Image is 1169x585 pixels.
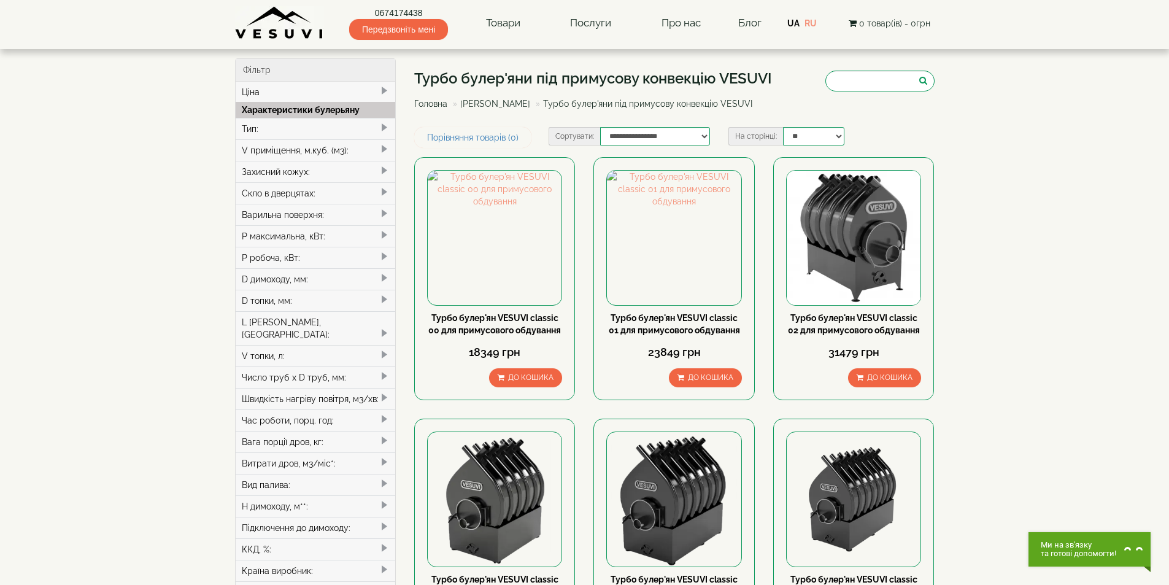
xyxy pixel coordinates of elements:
a: Блог [738,17,762,29]
div: Витрати дров, м3/міс*: [236,452,396,474]
a: UA [787,18,800,28]
div: Час роботи, порц. год: [236,409,396,431]
img: Турбо булер'ян VESUVI classic 00 для примусового обдування [428,171,561,304]
div: Захисний кожух: [236,161,396,182]
div: ККД, %: [236,538,396,560]
a: Головна [414,99,447,109]
div: Країна виробник: [236,560,396,581]
h1: Турбо булер'яни під примусову конвекцію VESUVI [414,71,772,87]
img: Турбо булер'ян VESUVI classic 04 для примусового обдування [607,432,741,566]
div: Число труб x D труб, мм: [236,366,396,388]
li: Турбо булер'яни під примусову конвекцію VESUVI [533,98,752,110]
a: Турбо булер'ян VESUVI classic 01 для примусового обдування [609,313,740,335]
a: Турбо булер'ян VESUVI classic 02 для примусового обдування [788,313,920,335]
label: На сторінці: [728,127,783,145]
span: Ми на зв'язку [1041,541,1116,549]
div: V топки, л: [236,345,396,366]
label: Сортувати: [549,127,600,145]
div: Підключення до димоходу: [236,517,396,538]
div: Вага порції дров, кг: [236,431,396,452]
span: До кошика [508,373,554,382]
a: [PERSON_NAME] [460,99,530,109]
div: P максимальна, кВт: [236,225,396,247]
img: Турбо булер'ян VESUVI classic 01 для примусового обдування [607,171,741,304]
div: Вид палива: [236,474,396,495]
div: L [PERSON_NAME], [GEOGRAPHIC_DATA]: [236,311,396,345]
img: Турбо булер'ян VESUVI classic 02 для примусового обдування [787,171,920,304]
img: Турбо булер'ян VESUVI classic 03 для примусового обдування [428,432,561,566]
a: Турбо булер'ян VESUVI classic 00 для примусового обдування [428,313,561,335]
img: Турбо булер'ян VESUVI classic 05 для примусового обдування [787,432,920,566]
span: та готові допомогти! [1041,549,1116,558]
div: Ціна [236,82,396,103]
div: Варильна поверхня: [236,204,396,225]
div: Швидкість нагріву повітря, м3/хв: [236,388,396,409]
div: Характеристики булерьяну [236,102,396,118]
a: Послуги [558,9,623,37]
span: До кошика [688,373,733,382]
button: До кошика [669,368,742,387]
img: Завод VESUVI [235,6,324,40]
div: H димоходу, м**: [236,495,396,517]
button: 0 товар(ів) - 0грн [845,17,934,30]
div: P робоча, кВт: [236,247,396,268]
a: RU [804,18,817,28]
a: 0674174438 [349,7,448,19]
div: Фільтр [236,59,396,82]
div: Скло в дверцятах: [236,182,396,204]
div: 31479 грн [786,344,921,360]
button: Chat button [1028,532,1151,567]
div: Тип: [236,118,396,139]
span: Передзвоніть мені [349,19,448,40]
span: 0 товар(ів) - 0грн [859,18,930,28]
span: До кошика [867,373,912,382]
a: Товари [474,9,533,37]
a: Порівняння товарів (0) [414,127,531,148]
div: D топки, мм: [236,290,396,311]
div: 18349 грн [427,344,562,360]
button: До кошика [489,368,562,387]
button: До кошика [848,368,921,387]
div: D димоходу, мм: [236,268,396,290]
div: 23849 грн [606,344,741,360]
div: V приміщення, м.куб. (м3): [236,139,396,161]
a: Про нас [649,9,713,37]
